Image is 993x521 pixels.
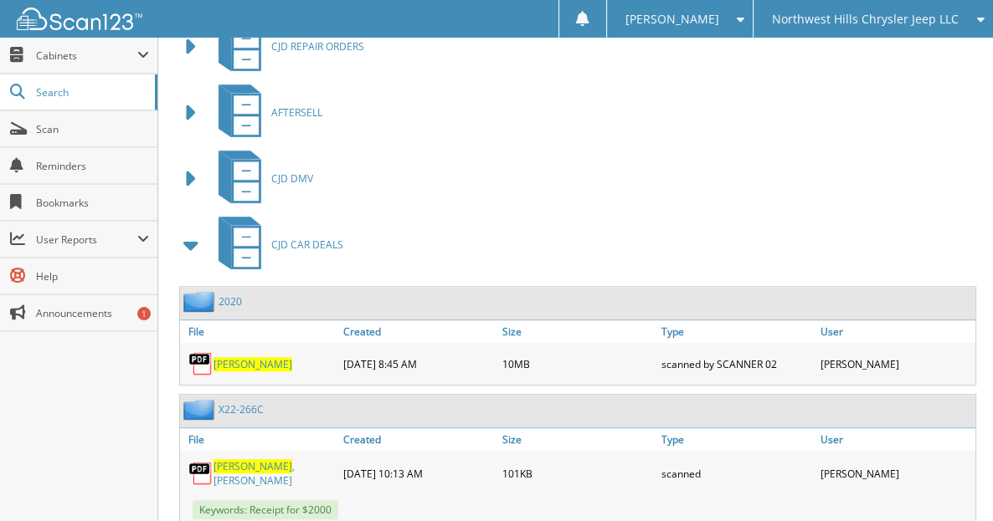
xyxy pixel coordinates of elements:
a: [PERSON_NAME] [214,357,292,371]
a: Size [498,428,657,451]
span: Northwest Hills Chrysler Jeep LLC [772,14,959,24]
div: scanned by SCANNER 02 [657,347,816,381]
a: Type [657,428,816,451]
span: [PERSON_NAME] [625,14,718,24]
div: 1 [137,307,151,320]
span: Search [36,85,147,100]
div: 101KB [498,455,657,492]
span: [PERSON_NAME] [214,459,292,473]
a: CJD CAR DEALS [208,212,343,278]
img: folder2.png [183,291,219,312]
div: [DATE] 8:45 AM [339,347,498,381]
span: CJD CAR DEALS [271,238,343,252]
span: CJD DMV [271,171,313,186]
span: Cabinets [36,49,137,63]
div: [PERSON_NAME] [816,455,975,492]
span: Scan [36,122,149,136]
span: Bookmarks [36,196,149,210]
a: AFTERSELL [208,79,322,146]
img: PDF.png [188,351,214,376]
div: scanned [657,455,816,492]
span: CJD REPAIR ORDERS [271,39,364,54]
a: CJD REPAIR ORDERS [208,13,364,79]
span: Help [36,269,149,283]
a: File [180,428,339,451]
span: Announcements [36,306,149,320]
a: User [816,428,975,451]
span: Keywords: Receipt for $2000 [193,500,338,519]
img: scan123-logo-white.svg [17,8,142,30]
a: 2020 [219,294,242,309]
a: Type [657,320,816,343]
div: [DATE] 10:13 AM [339,455,498,492]
div: 10MB [498,347,657,381]
img: folder2.png [183,399,219,420]
div: [PERSON_NAME] [816,347,975,381]
span: Reminders [36,159,149,173]
a: Created [339,320,498,343]
span: AFTERSELL [271,105,322,120]
img: PDF.png [188,461,214,486]
a: CJD DMV [208,146,313,212]
a: Created [339,428,498,451]
span: User Reports [36,232,137,247]
a: File [180,320,339,343]
a: [PERSON_NAME], [PERSON_NAME] [214,459,335,488]
a: X22-266C [219,402,264,416]
a: Size [498,320,657,343]
a: User [816,320,975,343]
